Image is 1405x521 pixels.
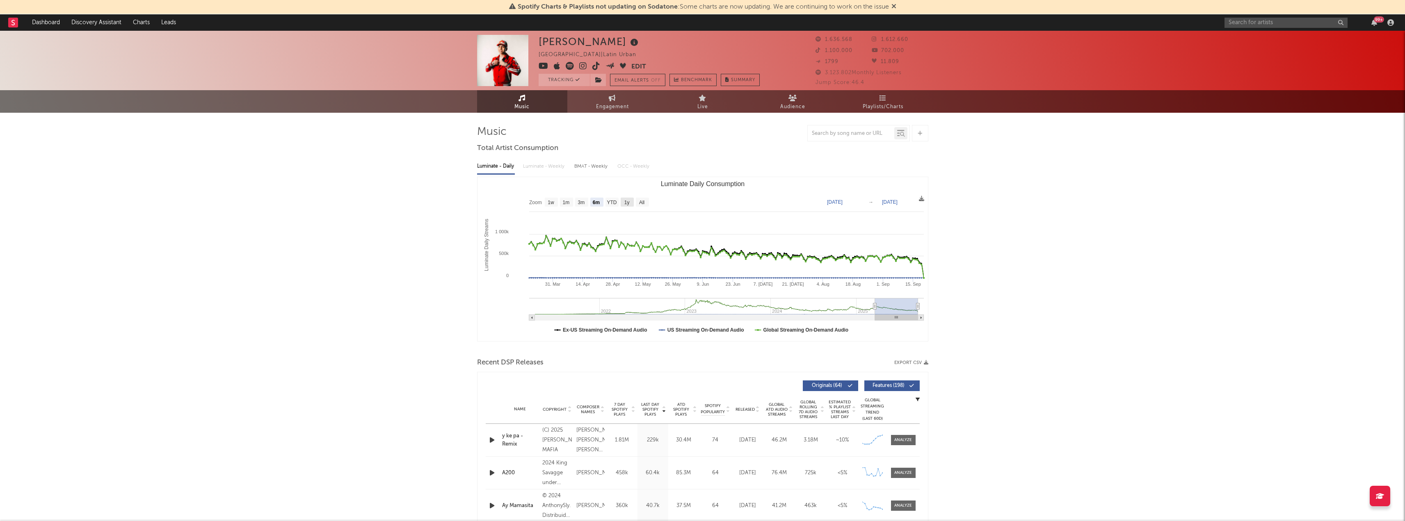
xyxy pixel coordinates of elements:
[499,251,509,256] text: 500k
[753,282,772,287] text: 7. [DATE]
[797,502,825,510] div: 463k
[640,402,661,417] span: Last Day Spotify Plays
[701,502,730,510] div: 64
[808,383,846,388] span: Originals ( 64 )
[721,74,760,86] button: Summary
[502,502,538,510] a: Ay Mamasita
[477,159,515,173] div: Luminate - Daily
[872,37,908,42] span: 1.612.660
[639,200,644,205] text: All
[609,402,631,417] span: 7 Day Spotify Plays
[477,358,544,368] span: Recent DSP Releases
[670,402,692,417] span: ATD Spotify Plays
[502,406,538,412] div: Name
[701,469,730,477] div: 64
[127,14,155,31] a: Charts
[640,502,666,510] div: 40.7k
[576,425,605,455] div: [PERSON_NAME] [PERSON_NAME] [PERSON_NAME] [PERSON_NAME] & [PERSON_NAME] [PERSON_NAME]
[780,102,805,112] span: Audience
[829,400,851,419] span: Estimated % Playlist Streams Last Day
[518,4,678,10] span: Spotify Charts & Playlists not updating on Sodatone
[665,282,681,287] text: 26. May
[651,78,661,83] em: Off
[765,402,788,417] span: Global ATD Audio Streams
[816,37,852,42] span: 1.636.568
[155,14,182,31] a: Leads
[734,436,761,444] div: [DATE]
[797,436,825,444] div: 3.18M
[765,469,793,477] div: 76.4M
[697,282,709,287] text: 9. Jun
[701,436,730,444] div: 74
[827,199,843,205] text: [DATE]
[725,282,740,287] text: 23. Jun
[610,74,665,86] button: Email AlertsOff
[562,200,569,205] text: 1m
[748,90,838,113] a: Audience
[502,432,538,448] a: y ke pa - Remix
[816,70,902,75] span: 3.123.802 Monthly Listeners
[882,199,898,205] text: [DATE]
[701,403,725,415] span: Spotify Popularity
[542,458,572,488] div: 2024 King Savagge under exclusive license to ONErpm
[596,102,629,112] span: Engagement
[669,74,717,86] a: Benchmark
[576,282,590,287] text: 14. Apr
[670,502,697,510] div: 37.5M
[863,102,903,112] span: Playlists/Charts
[808,130,894,137] input: Search by song name or URL
[797,469,825,477] div: 725k
[624,200,629,205] text: 1y
[545,282,560,287] text: 31. Mar
[609,436,635,444] div: 1.81M
[26,14,66,31] a: Dashboard
[765,502,793,510] div: 41.2M
[797,400,820,419] span: Global Rolling 7D Audio Streams
[477,177,928,341] svg: Luminate Daily Consumption
[483,219,489,271] text: Luminate Daily Streams
[495,229,509,234] text: 1 000k
[66,14,127,31] a: Discovery Assistant
[829,502,856,510] div: <5%
[1374,16,1384,23] div: 99 +
[870,383,907,388] span: Features ( 198 )
[609,469,635,477] div: 458k
[576,468,605,478] div: [PERSON_NAME]
[734,469,761,477] div: [DATE]
[574,159,609,173] div: BMAT - Weekly
[578,200,585,205] text: 3m
[829,469,856,477] div: <5%
[658,90,748,113] a: Live
[803,380,858,391] button: Originals(64)
[640,436,666,444] div: 229k
[667,327,744,333] text: US Streaming On-Demand Audio
[529,200,542,205] text: Zoom
[763,327,848,333] text: Global Streaming On-Demand Audio
[477,143,558,153] span: Total Artist Consumption
[542,425,572,455] div: (C) 2025 [PERSON_NAME] MAFIA
[905,282,921,287] text: 15. Sep
[542,491,572,521] div: © 2024 AnthonySly. Distribuido en forma exclusiva por Warner Music Chile S.A.
[860,397,885,422] div: Global Streaming Trend (Last 60D)
[605,282,620,287] text: 28. Apr
[765,436,793,444] div: 46.2M
[539,35,640,48] div: [PERSON_NAME]
[514,102,530,112] span: Music
[563,327,647,333] text: Ex-US Streaming On-Demand Audio
[731,78,755,82] span: Summary
[829,436,856,444] div: ~ 10 %
[816,80,864,85] span: Jump Score: 46.4
[660,180,745,187] text: Luminate Daily Consumption
[502,469,538,477] a: A200
[506,273,508,278] text: 0
[640,469,666,477] div: 60.4k
[548,200,554,205] text: 1w
[539,74,590,86] button: Tracking
[635,282,651,287] text: 12. May
[518,4,889,10] span: : Some charts are now updating. We are continuing to work on the issue
[734,502,761,510] div: [DATE]
[567,90,658,113] a: Engagement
